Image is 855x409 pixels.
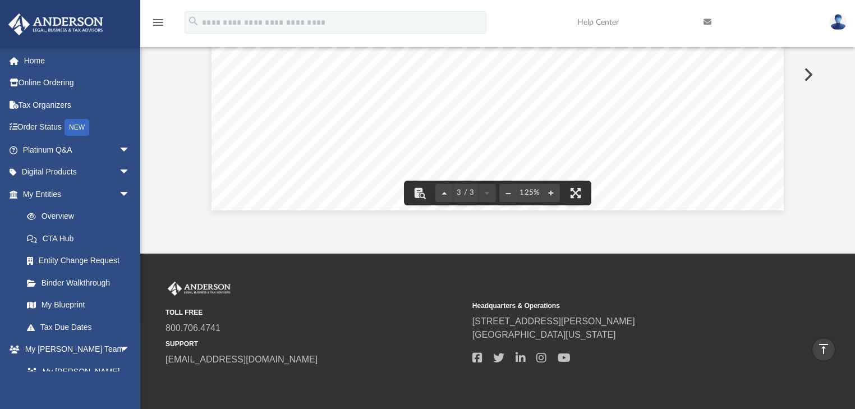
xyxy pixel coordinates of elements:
[563,181,588,205] button: Enter fullscreen
[151,21,165,29] a: menu
[65,119,89,136] div: NEW
[435,181,453,205] button: Previous page
[407,181,432,205] button: Toggle findbar
[187,15,200,27] i: search
[453,181,478,205] button: 3 / 3
[166,282,233,296] img: Anderson Advisors Platinum Portal
[8,72,147,94] a: Online Ordering
[151,16,165,29] i: menu
[499,181,517,205] button: Zoom out
[5,13,107,35] img: Anderson Advisors Platinum Portal
[472,330,616,339] a: [GEOGRAPHIC_DATA][US_STATE]
[119,161,141,184] span: arrow_drop_down
[8,338,141,361] a: My [PERSON_NAME] Teamarrow_drop_down
[16,294,141,316] a: My Blueprint
[830,14,847,30] img: User Pic
[8,49,147,72] a: Home
[16,227,147,250] a: CTA Hub
[817,342,830,356] i: vertical_align_top
[166,339,465,349] small: SUPPORT
[453,189,478,196] span: 3 / 3
[8,183,147,205] a: My Entitiesarrow_drop_down
[16,205,147,228] a: Overview
[16,360,136,396] a: My [PERSON_NAME] Team
[119,139,141,162] span: arrow_drop_down
[472,316,635,326] a: [STREET_ADDRESS][PERSON_NAME]
[517,189,542,196] div: Current zoom level
[8,94,147,116] a: Tax Organizers
[119,338,141,361] span: arrow_drop_down
[166,323,220,333] a: 800.706.4741
[8,116,147,139] a: Order StatusNEW
[472,301,771,311] small: Headquarters & Operations
[542,181,560,205] button: Zoom in
[16,272,147,294] a: Binder Walkthrough
[166,355,318,364] a: [EMAIL_ADDRESS][DOMAIN_NAME]
[795,59,820,90] button: Next File
[16,250,147,272] a: Entity Change Request
[119,183,141,206] span: arrow_drop_down
[812,338,835,361] a: vertical_align_top
[166,307,465,318] small: TOLL FREE
[16,316,147,338] a: Tax Due Dates
[8,139,147,161] a: Platinum Q&Aarrow_drop_down
[8,161,147,183] a: Digital Productsarrow_drop_down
